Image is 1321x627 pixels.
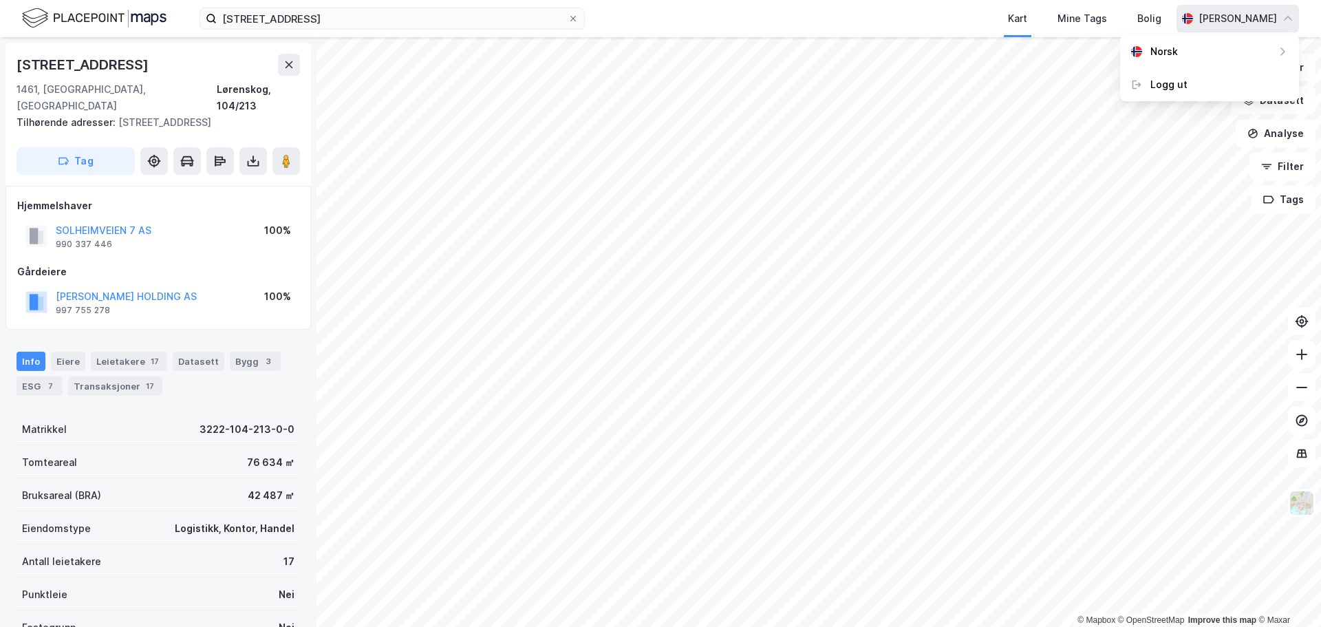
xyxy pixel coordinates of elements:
input: Søk på adresse, matrikkel, gårdeiere, leietakere eller personer [217,8,568,29]
div: Tomteareal [22,454,77,471]
div: Eiendomstype [22,520,91,537]
div: 1461, [GEOGRAPHIC_DATA], [GEOGRAPHIC_DATA] [17,81,217,114]
button: Analyse [1236,120,1315,147]
div: Matrikkel [22,421,67,438]
div: Norsk [1150,43,1178,60]
div: Info [17,352,45,371]
div: [STREET_ADDRESS] [17,54,151,76]
div: 3222-104-213-0-0 [200,421,294,438]
button: Filter [1249,153,1315,180]
img: Z [1289,490,1315,516]
div: Mine Tags [1057,10,1107,27]
div: 100% [264,288,291,305]
div: Gårdeiere [17,264,299,280]
div: Bruksareal (BRA) [22,487,101,504]
img: logo.f888ab2527a4732fd821a326f86c7f29.svg [22,6,167,30]
div: Lørenskog, 104/213 [217,81,300,114]
div: Leietakere [91,352,167,371]
div: 42 487 ㎡ [248,487,294,504]
div: Kart [1008,10,1027,27]
div: Hjemmelshaver [17,198,299,214]
div: 17 [283,553,294,570]
div: 990 337 446 [56,239,112,250]
div: Bygg [230,352,281,371]
div: Bolig [1137,10,1161,27]
div: Kontrollprogram for chat [1252,561,1321,627]
iframe: Chat Widget [1252,561,1321,627]
button: Tag [17,147,135,175]
div: Nei [279,586,294,603]
div: Datasett [173,352,224,371]
div: [STREET_ADDRESS] [17,114,289,131]
div: 100% [264,222,291,239]
div: Logistikk, Kontor, Handel [175,520,294,537]
div: Eiere [51,352,85,371]
div: Transaksjoner [68,376,162,396]
a: Mapbox [1077,615,1115,625]
a: Improve this map [1188,615,1256,625]
div: ESG [17,376,63,396]
div: 17 [143,379,157,393]
div: [PERSON_NAME] [1199,10,1277,27]
div: 7 [43,379,57,393]
div: 76 634 ㎡ [247,454,294,471]
div: 17 [148,354,162,368]
div: Punktleie [22,586,67,603]
button: Tags [1252,186,1315,213]
a: OpenStreetMap [1118,615,1185,625]
div: Antall leietakere [22,553,101,570]
span: Tilhørende adresser: [17,116,118,128]
div: 3 [261,354,275,368]
div: 997 755 278 [56,305,110,316]
div: Logg ut [1150,76,1188,93]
